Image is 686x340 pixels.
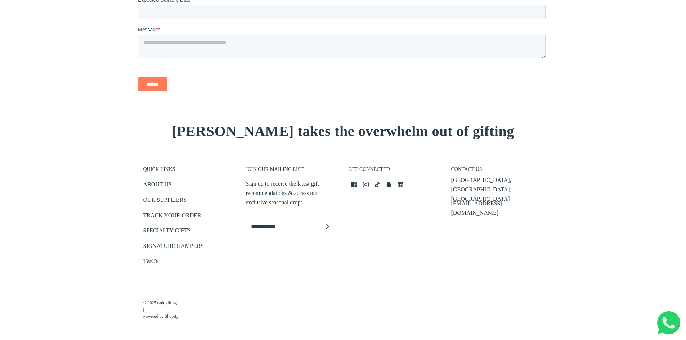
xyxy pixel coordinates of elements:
[451,199,543,217] p: [EMAIL_ADDRESS][DOMAIN_NAME]
[246,166,338,176] h3: JOIN OUR MAILING LIST
[143,195,187,207] a: OUR SUPPLIERS
[349,166,440,176] h3: GET CONNECTED
[143,257,158,268] a: T&C's
[246,217,318,236] input: Enter email
[451,166,543,176] h3: CONTACT US
[205,1,229,6] span: Last name
[318,217,338,236] button: Join
[143,299,179,306] a: © 2025 cadogifting
[172,123,514,139] span: [PERSON_NAME] takes the overwhelm out of gifting
[143,241,204,253] a: SIGNATURE HAMPERS
[205,30,241,36] span: Company name
[143,166,235,176] h3: QUICK LINKS
[205,60,239,65] span: Number of gifts
[657,311,680,334] img: Whatsapp
[143,226,191,238] a: SPECIALTY GIFTS
[143,313,179,320] a: Powered by Shopify
[143,180,172,192] a: ABOUT US
[451,176,543,203] p: [GEOGRAPHIC_DATA], [GEOGRAPHIC_DATA], [GEOGRAPHIC_DATA]
[143,211,201,223] a: TRACK YOUR ORDER
[246,179,338,207] p: Sign up to receive the latest gift recommendations & access our exclusive seasonal drops
[143,292,179,320] p: |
